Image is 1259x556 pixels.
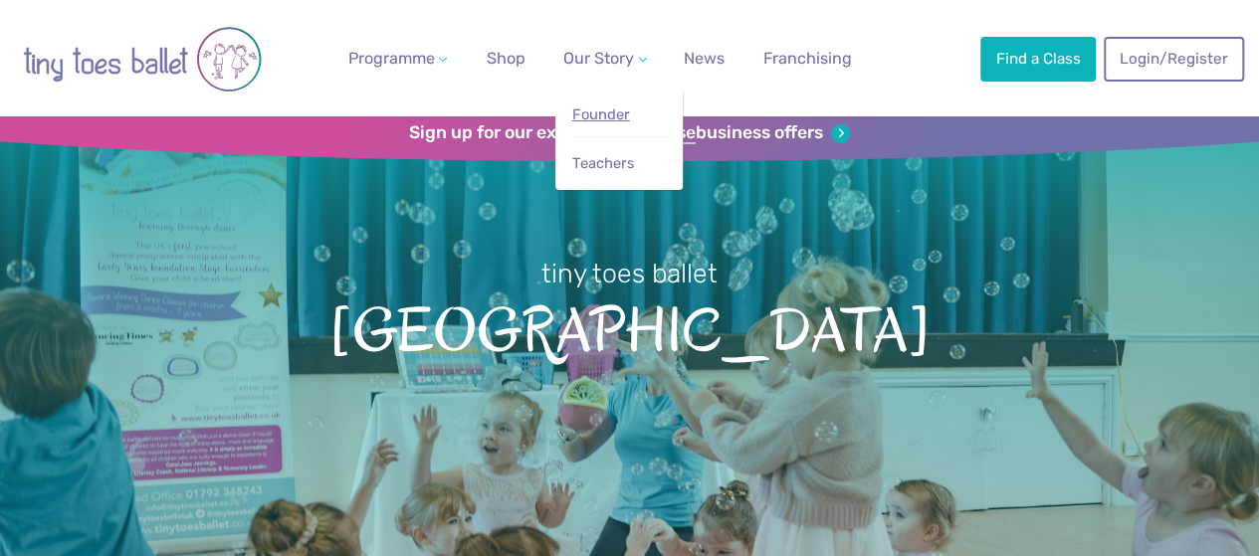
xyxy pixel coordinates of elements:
a: Our Story [554,39,654,79]
a: Programme [339,39,455,79]
span: Programme [347,49,434,68]
a: Franchising [755,39,860,79]
span: Founder [572,105,630,123]
small: tiny toes ballet [541,258,718,289]
a: Founder [570,96,668,133]
a: Shop [479,39,533,79]
span: Shop [487,49,525,68]
span: Our Story [563,49,634,68]
a: News [676,39,733,79]
span: [GEOGRAPHIC_DATA] [32,291,1227,365]
span: News [684,49,725,68]
a: Teachers [570,144,668,181]
img: tiny toes ballet [23,12,262,106]
a: Login/Register [1104,37,1243,81]
span: Franchising [763,49,852,68]
a: Sign up for our exclusivefranchisebusiness offers [409,122,850,144]
a: Find a Class [980,37,1096,81]
span: Teachers [572,154,634,172]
